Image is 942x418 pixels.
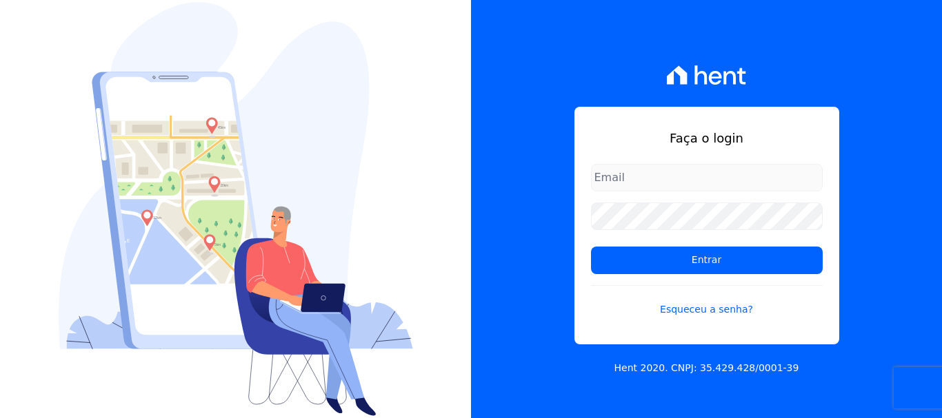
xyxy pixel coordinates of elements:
[591,285,823,317] a: Esqueceu a senha?
[591,247,823,274] input: Entrar
[591,129,823,147] h1: Faça o login
[59,2,413,416] img: Login
[614,361,799,375] p: Hent 2020. CNPJ: 35.429.428/0001-39
[591,164,823,191] input: Email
